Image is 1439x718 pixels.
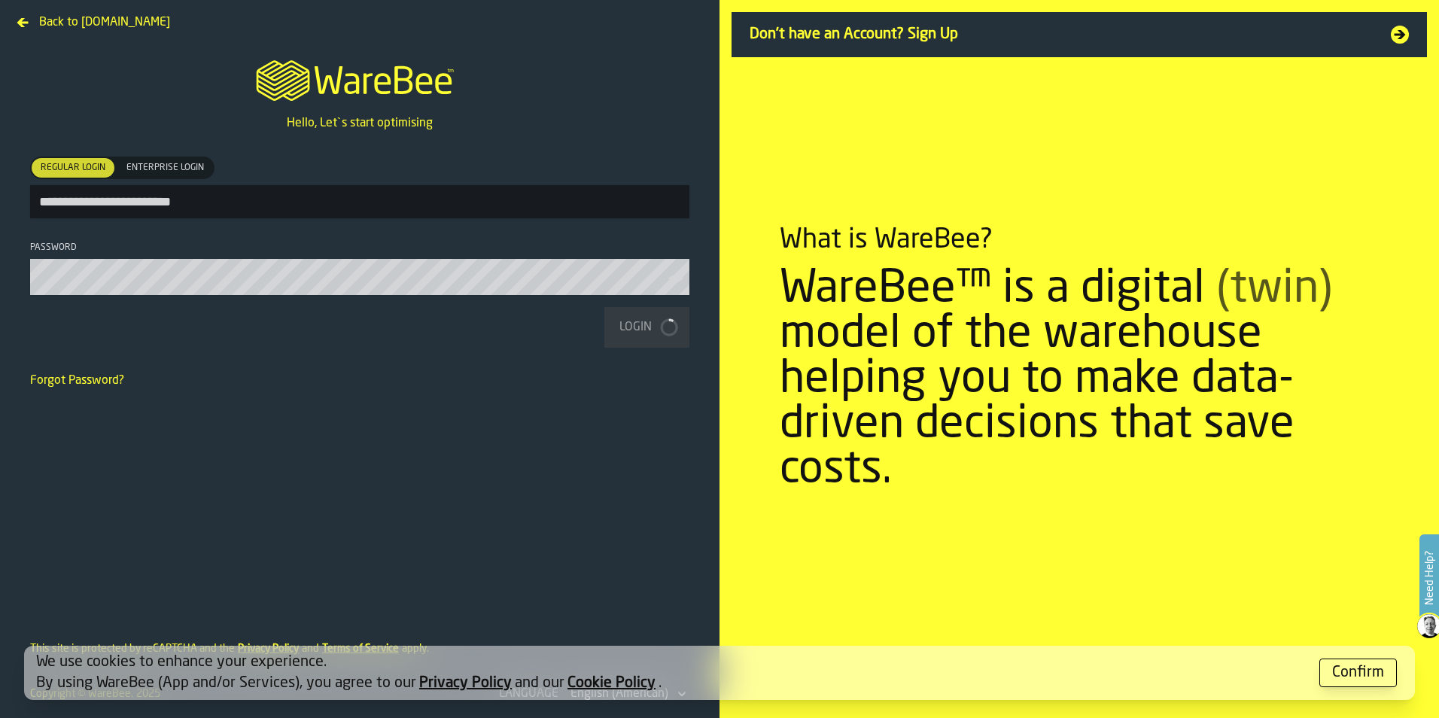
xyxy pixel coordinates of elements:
[419,676,512,691] a: Privacy Policy
[120,161,210,175] span: Enterprise Login
[613,318,658,336] div: Login
[732,12,1427,57] a: Don't have an Account? Sign Up
[36,652,1307,694] div: We use cookies to enhance your experience. By using WareBee (App and/or Services), you agree to o...
[567,676,656,691] a: Cookie Policy
[30,242,689,295] label: button-toolbar-Password
[1421,536,1437,620] label: Need Help?
[32,158,114,178] div: thumb
[30,259,689,295] input: button-toolbar-Password
[30,157,116,179] label: button-switch-multi-Regular Login
[30,157,689,218] label: button-toolbar-[object Object]
[780,225,993,255] div: What is WareBee?
[30,185,689,218] input: button-toolbar-[object Object]
[242,42,476,114] a: logo-header
[24,646,1415,700] div: alert-[object Object]
[1216,267,1332,312] span: (twin)
[116,157,214,179] label: button-switch-multi-Enterprise Login
[30,375,124,387] a: Forgot Password?
[750,24,1373,45] span: Don't have an Account? Sign Up
[30,242,689,253] div: Password
[1319,659,1397,687] button: button-
[604,307,689,348] button: button-Login
[39,14,170,32] span: Back to [DOMAIN_NAME]
[12,12,176,24] a: Back to [DOMAIN_NAME]
[780,267,1379,493] div: WareBee™ is a digital model of the warehouse helping you to make data-driven decisions that save ...
[35,161,111,175] span: Regular Login
[287,114,433,132] p: Hello, Let`s start optimising
[117,158,213,178] div: thumb
[668,271,686,286] button: button-toolbar-Password
[1332,662,1384,683] div: Confirm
